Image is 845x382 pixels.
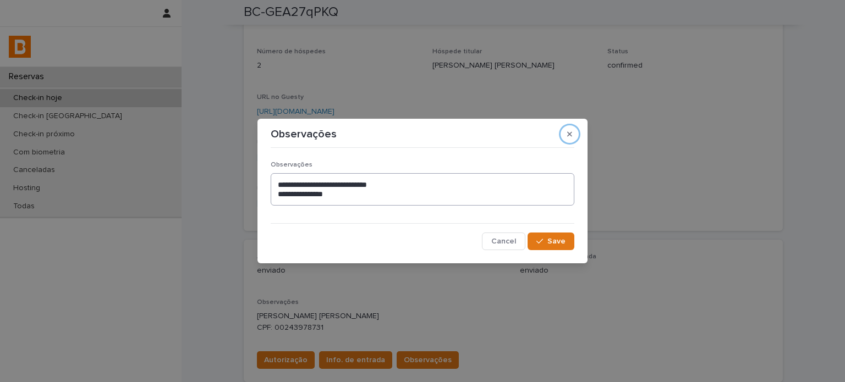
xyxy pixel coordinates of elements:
span: Save [547,237,566,245]
span: Observações [271,162,312,168]
button: Save [528,232,574,250]
span: Cancel [491,237,516,245]
button: Cancel [482,232,525,250]
p: Observações [271,128,337,141]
